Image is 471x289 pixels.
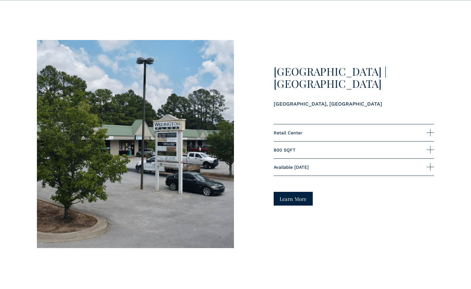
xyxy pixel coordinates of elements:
[274,130,427,135] span: Retail Center
[274,147,427,152] span: 800 SQFT
[274,159,434,176] button: Available [DATE]
[274,100,434,108] p: [GEOGRAPHIC_DATA], [GEOGRAPHIC_DATA]
[274,65,434,90] h3: [GEOGRAPHIC_DATA] | [GEOGRAPHIC_DATA]
[274,142,434,158] button: 800 SQFT
[274,124,434,141] button: Retail Center
[274,165,427,170] span: Available [DATE]
[274,192,313,205] a: Learn More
